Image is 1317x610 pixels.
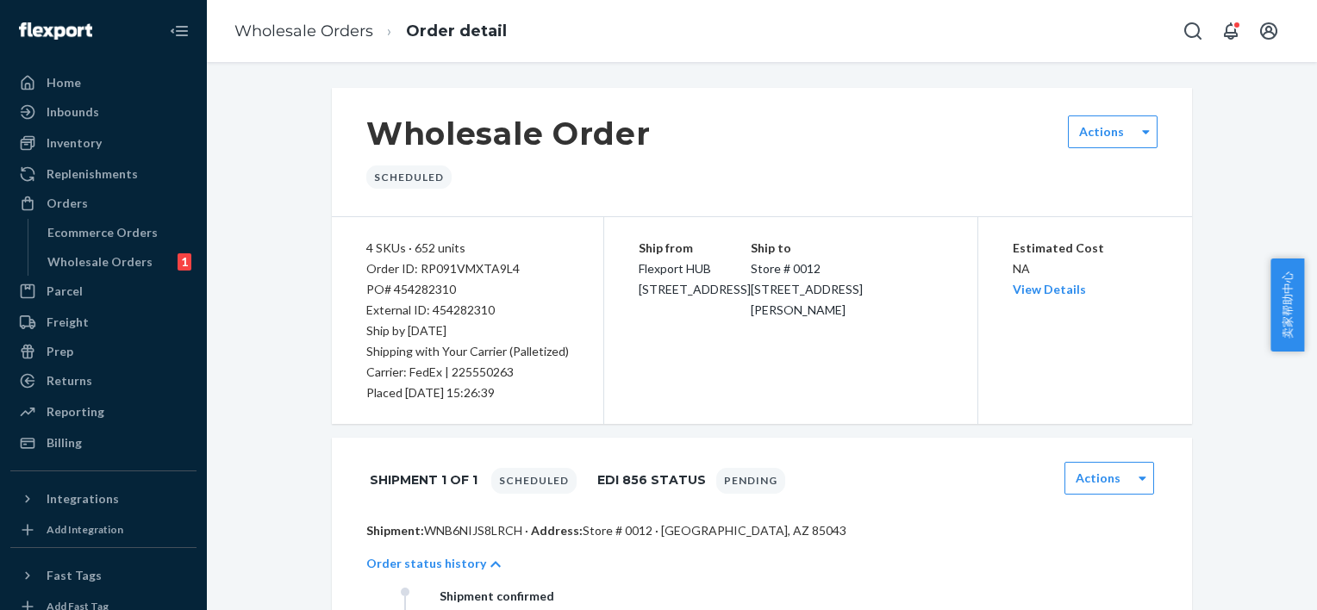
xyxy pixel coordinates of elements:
[47,195,88,212] div: Orders
[19,22,92,40] img: Flexport logo
[1076,470,1120,487] label: Actions
[47,283,83,300] div: Parcel
[47,490,119,507] div: Integrations
[221,6,521,57] ol: breadcrumbs
[1176,14,1210,48] button: Open Search Box
[39,219,197,246] a: Ecommerce Orders
[366,321,569,341] p: Ship by [DATE]
[639,261,751,296] span: Flexport HUB [STREET_ADDRESS]
[47,403,104,420] div: Reporting
[10,367,197,395] a: Returns
[162,14,197,48] button: Close Navigation
[10,160,197,188] a: Replenishments
[47,253,153,271] div: Wholesale Orders
[10,398,197,426] a: Reporting
[366,165,452,189] div: Scheduled
[10,190,197,217] a: Orders
[366,115,651,152] h1: Wholesale Order
[10,429,197,457] a: Billing
[366,258,569,279] div: Order ID: RP091VMXTA9L4
[1079,123,1124,140] label: Actions
[491,468,577,494] div: Scheduled
[47,372,92,389] div: Returns
[366,300,569,321] div: External ID: 454282310
[47,165,138,183] div: Replenishments
[47,567,102,584] div: Fast Tags
[406,22,507,40] a: Order detail
[531,523,583,538] span: Address:
[1013,238,1158,300] div: NA
[10,520,197,540] a: Add Integration
[47,343,73,360] div: Prep
[234,22,373,40] a: Wholesale Orders
[47,522,123,537] div: Add Integration
[366,383,569,403] div: Placed [DATE] 15:26:39
[366,522,1158,539] p: WNB6NIJS8LRCH · Store # 0012 · [GEOGRAPHIC_DATA], AZ 85043
[47,134,102,152] div: Inventory
[1270,258,1304,352] button: 卖家帮助中心
[440,588,554,605] div: Shipment confirmed
[639,238,751,258] p: Ship from
[10,129,197,157] a: Inventory
[47,74,81,91] div: Home
[751,238,943,258] p: Ship to
[366,279,569,300] div: PO# 454282310
[1251,14,1286,48] button: Open account menu
[10,562,197,589] button: Fast Tags
[1214,14,1248,48] button: Open notifications
[47,103,99,121] div: Inbounds
[370,462,477,498] h1: Shipment 1 of 1
[10,485,197,513] button: Integrations
[751,261,863,317] span: Store # 0012 [STREET_ADDRESS][PERSON_NAME]
[597,462,706,498] h1: EDI 856 Status
[178,253,191,271] div: 1
[39,248,197,276] a: Wholesale Orders1
[366,341,569,362] p: Shipping with Your Carrier (Palletized)
[1013,282,1086,296] a: View Details
[47,224,158,241] div: Ecommerce Orders
[366,555,486,572] p: Order status history
[10,277,197,305] a: Parcel
[10,308,197,336] a: Freight
[366,523,424,538] span: Shipment:
[47,434,82,451] div: Billing
[47,314,89,331] div: Freight
[716,468,785,494] div: Pending
[366,362,569,383] p: Carrier: FedEx | 225550263
[10,98,197,126] a: Inbounds
[366,238,569,258] div: 4 SKUs · 652 units
[10,69,197,96] a: Home
[10,338,197,365] a: Prep
[1013,238,1158,258] p: Estimated Cost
